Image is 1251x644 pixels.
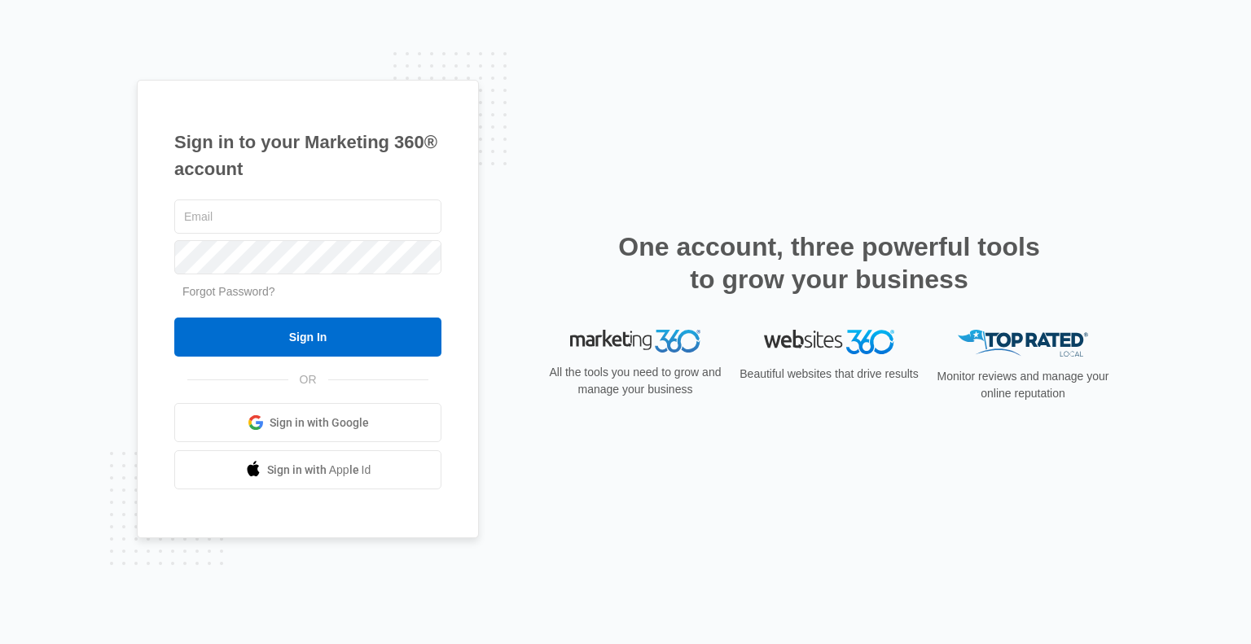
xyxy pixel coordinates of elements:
[174,199,441,234] input: Email
[174,403,441,442] a: Sign in with Google
[544,364,726,398] p: All the tools you need to grow and manage your business
[182,285,275,298] a: Forgot Password?
[267,462,371,479] span: Sign in with Apple Id
[270,414,369,432] span: Sign in with Google
[174,450,441,489] a: Sign in with Apple Id
[570,330,700,353] img: Marketing 360
[613,230,1045,296] h2: One account, three powerful tools to grow your business
[174,318,441,357] input: Sign In
[288,371,328,388] span: OR
[764,330,894,353] img: Websites 360
[958,330,1088,357] img: Top Rated Local
[932,368,1114,402] p: Monitor reviews and manage your online reputation
[738,366,920,383] p: Beautiful websites that drive results
[174,129,441,182] h1: Sign in to your Marketing 360® account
